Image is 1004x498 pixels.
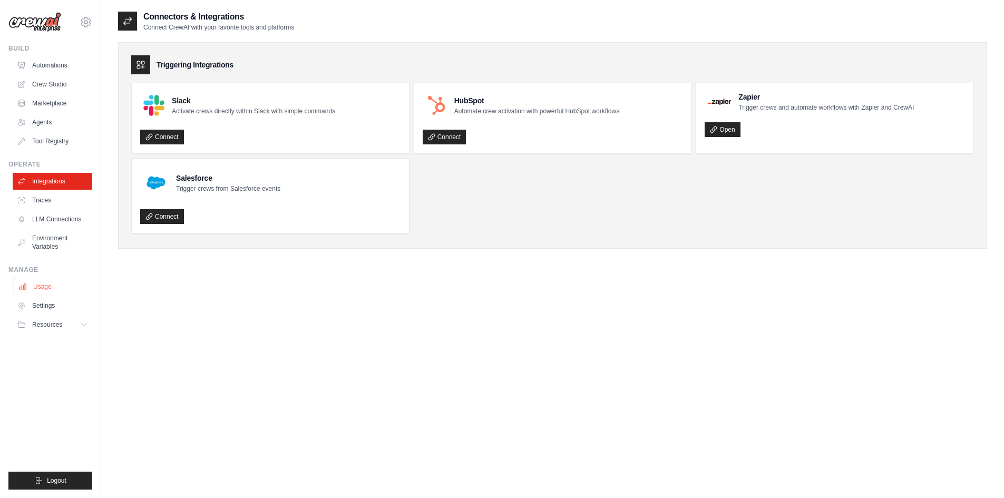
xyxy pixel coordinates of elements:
span: Logout [47,476,66,485]
div: Build [8,44,92,53]
h4: Slack [172,95,335,106]
a: Settings [13,297,92,314]
a: Agents [13,114,92,131]
p: Activate crews directly within Slack with simple commands [172,107,335,115]
a: Connect [140,209,184,224]
button: Logout [8,472,92,490]
a: Automations [13,57,92,74]
img: Slack Logo [143,95,164,116]
p: Trigger crews from Salesforce events [176,184,280,193]
a: Crew Studio [13,76,92,93]
p: Connect CrewAI with your favorite tools and platforms [143,23,294,32]
div: Operate [8,160,92,169]
a: LLM Connections [13,211,92,228]
span: Resources [32,320,62,329]
a: Tool Registry [13,133,92,150]
h4: HubSpot [454,95,619,106]
a: Open [705,122,740,137]
a: Traces [13,192,92,209]
img: HubSpot Logo [426,95,447,116]
a: Connect [423,130,466,144]
h4: Zapier [738,92,914,102]
div: Manage [8,266,92,274]
a: Integrations [13,173,92,190]
a: Marketplace [13,95,92,112]
h2: Connectors & Integrations [143,11,294,23]
p: Automate crew activation with powerful HubSpot workflows [454,107,619,115]
a: Connect [140,130,184,144]
h3: Triggering Integrations [157,60,233,70]
h4: Salesforce [176,173,280,183]
button: Resources [13,316,92,333]
p: Trigger crews and automate workflows with Zapier and CrewAI [738,103,914,112]
img: Zapier Logo [708,99,731,105]
a: Environment Variables [13,230,92,255]
img: Salesforce Logo [143,170,169,196]
img: Logo [8,12,61,32]
a: Usage [14,278,93,295]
